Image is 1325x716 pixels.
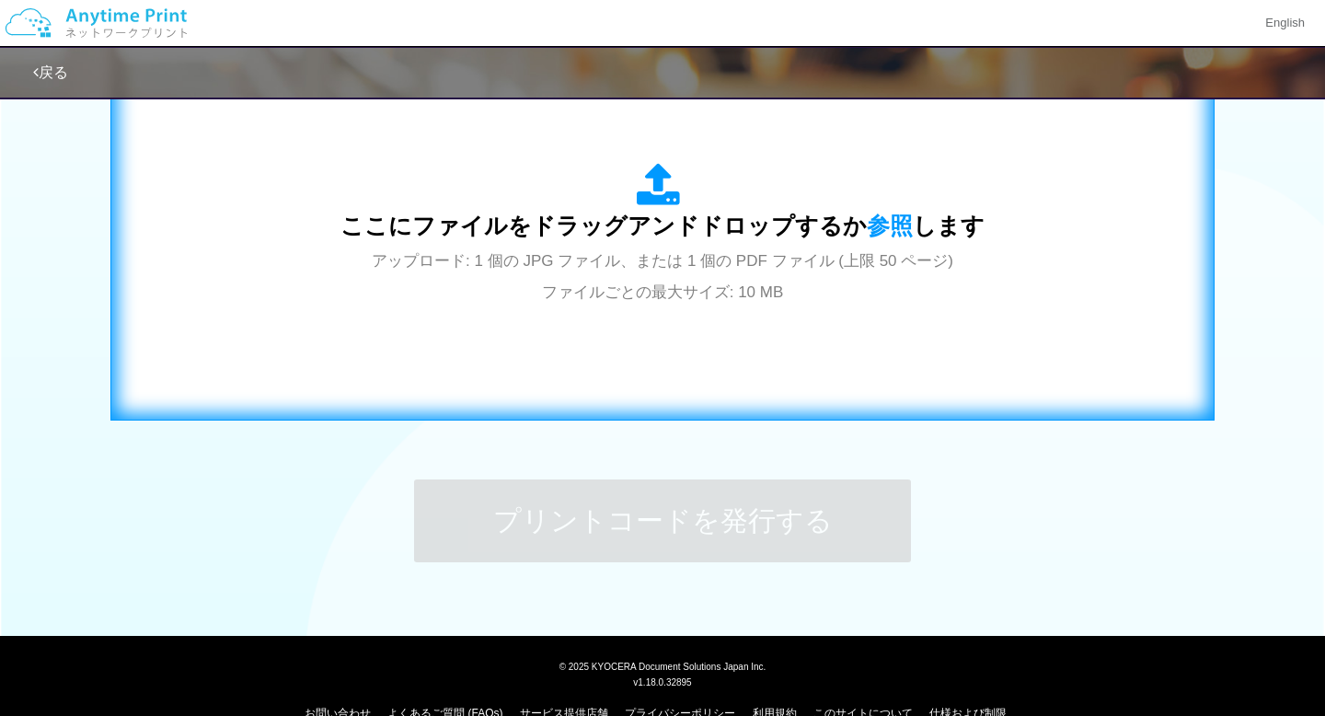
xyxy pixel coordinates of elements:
[867,213,913,238] span: 参照
[372,252,953,301] span: アップロード: 1 個の JPG ファイル、または 1 個の PDF ファイル (上限 50 ページ) ファイルごとの最大サイズ: 10 MB
[340,213,985,238] span: ここにファイルをドラッグアンドドロップするか します
[33,64,68,80] a: 戻る
[559,660,766,672] span: © 2025 KYOCERA Document Solutions Japan Inc.
[633,676,691,687] span: v1.18.0.32895
[414,479,911,562] button: プリントコードを発行する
